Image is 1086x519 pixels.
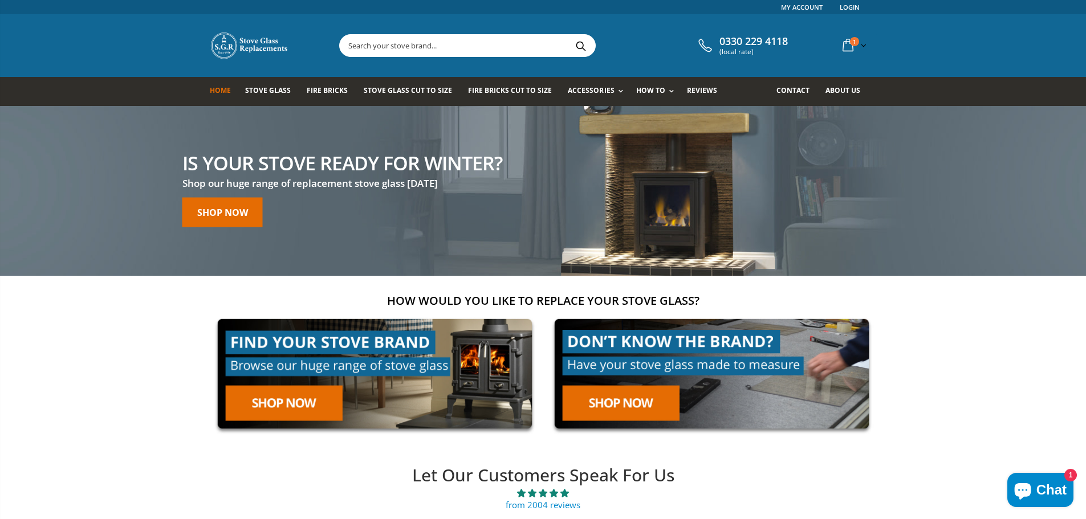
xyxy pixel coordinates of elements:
[568,35,594,56] button: Search
[719,35,788,48] span: 0330 229 4118
[210,31,290,60] img: Stove Glass Replacement
[695,35,788,56] a: 0330 229 4118 (local rate)
[506,499,580,510] a: from 2004 reviews
[776,85,810,95] span: Contact
[825,85,860,95] span: About us
[245,85,291,95] span: Stove Glass
[568,85,614,95] span: Accessories
[182,197,263,227] a: Shop now
[364,85,452,95] span: Stove Glass Cut To Size
[687,77,726,106] a: Reviews
[850,37,859,46] span: 1
[206,464,881,487] h2: Let Our Customers Speak For Us
[776,77,818,106] a: Contact
[206,487,881,511] a: 4.90 stars from 2004 reviews
[364,77,461,106] a: Stove Glass Cut To Size
[636,77,680,106] a: How To
[210,85,231,95] span: Home
[182,153,502,172] h2: Is your stove ready for winter?
[636,85,665,95] span: How To
[568,77,628,106] a: Accessories
[838,34,869,56] a: 1
[210,293,877,308] h2: How would you like to replace your stove glass?
[825,77,869,106] a: About us
[687,85,717,95] span: Reviews
[182,177,502,190] h3: Shop our huge range of replacement stove glass [DATE]
[307,85,348,95] span: Fire Bricks
[245,77,299,106] a: Stove Glass
[468,77,560,106] a: Fire Bricks Cut To Size
[547,311,877,437] img: made-to-measure-cta_2cd95ceb-d519-4648-b0cf-d2d338fdf11f.jpg
[206,487,881,499] span: 4.90 stars
[340,35,723,56] input: Search your stove brand...
[307,77,356,106] a: Fire Bricks
[210,77,239,106] a: Home
[210,311,540,437] img: find-your-brand-cta_9b334d5d-5c94-48ed-825f-d7972bbdebd0.jpg
[468,85,552,95] span: Fire Bricks Cut To Size
[1004,473,1077,510] inbox-online-store-chat: Shopify online store chat
[719,48,788,56] span: (local rate)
